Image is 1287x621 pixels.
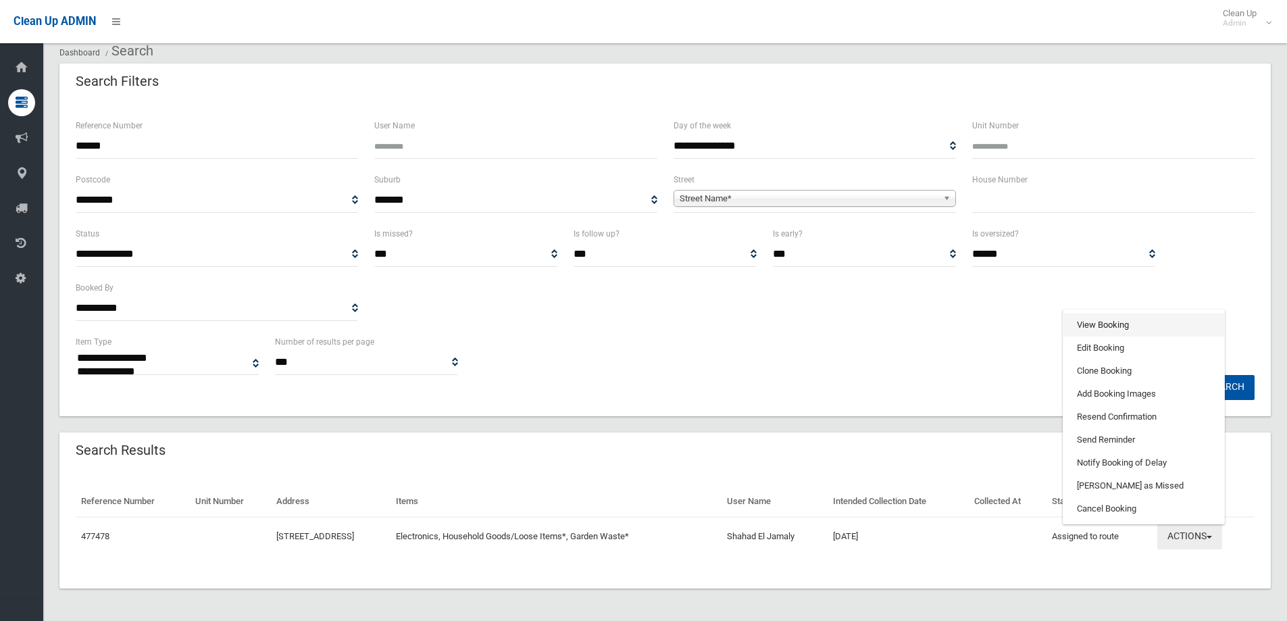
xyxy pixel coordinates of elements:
label: Day of the week [674,118,731,133]
span: Clean Up [1216,8,1270,28]
th: Reference Number [76,487,190,517]
label: Reference Number [76,118,143,133]
a: Notify Booking of Delay [1063,451,1224,474]
label: Is oversized? [972,226,1019,241]
th: Address [271,487,391,517]
a: Dashboard [59,48,100,57]
label: Number of results per page [275,334,374,349]
header: Search Filters [59,68,175,95]
th: User Name [722,487,828,517]
a: Edit Booking [1063,337,1224,359]
button: Search [1198,375,1255,400]
a: View Booking [1063,314,1224,337]
label: Street [674,172,695,187]
th: Status [1046,487,1152,517]
td: [DATE] [828,517,969,556]
a: Clone Booking [1063,359,1224,382]
li: Search [102,39,153,64]
label: Status [76,226,99,241]
label: Booked By [76,280,113,295]
th: Intended Collection Date [828,487,969,517]
a: 477478 [81,531,109,541]
a: Resend Confirmation [1063,405,1224,428]
a: [PERSON_NAME] as Missed [1063,474,1224,497]
span: Clean Up ADMIN [14,15,96,28]
th: Unit Number [190,487,270,517]
label: Item Type [76,334,111,349]
label: Postcode [76,172,110,187]
header: Search Results [59,437,182,464]
label: Unit Number [972,118,1019,133]
a: Cancel Booking [1063,497,1224,520]
th: Items [390,487,721,517]
button: Actions [1157,524,1222,549]
label: Is missed? [374,226,413,241]
label: Suburb [374,172,401,187]
label: House Number [972,172,1028,187]
label: User Name [374,118,415,133]
td: Assigned to route [1046,517,1152,556]
label: Is early? [773,226,803,241]
td: Electronics, Household Goods/Loose Items*, Garden Waste* [390,517,721,556]
th: Collected At [969,487,1046,517]
label: Is follow up? [574,226,620,241]
td: Shahad El Jamaly [722,517,828,556]
small: Admin [1223,18,1257,28]
span: Street Name* [680,191,938,207]
a: Add Booking Images [1063,382,1224,405]
a: Send Reminder [1063,428,1224,451]
a: [STREET_ADDRESS] [276,531,354,541]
